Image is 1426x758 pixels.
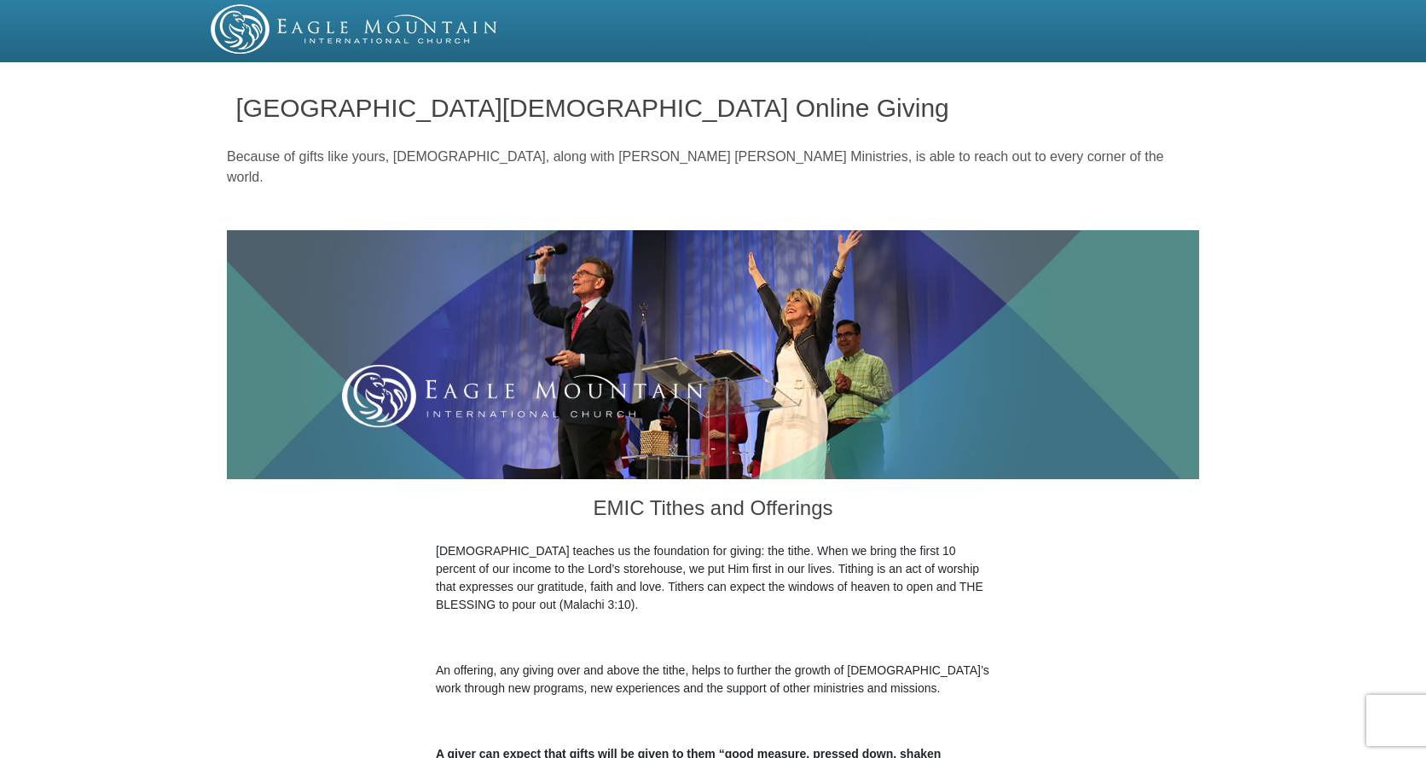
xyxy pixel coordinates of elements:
p: [DEMOGRAPHIC_DATA] teaches us the foundation for giving: the tithe. When we bring the first 10 pe... [436,542,990,614]
p: An offering, any giving over and above the tithe, helps to further the growth of [DEMOGRAPHIC_DAT... [436,662,990,697]
h1: [GEOGRAPHIC_DATA][DEMOGRAPHIC_DATA] Online Giving [236,94,1191,122]
img: EMIC [211,4,499,54]
p: Because of gifts like yours, [DEMOGRAPHIC_DATA], along with [PERSON_NAME] [PERSON_NAME] Ministrie... [227,147,1199,188]
h3: EMIC Tithes and Offerings [436,479,990,542]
